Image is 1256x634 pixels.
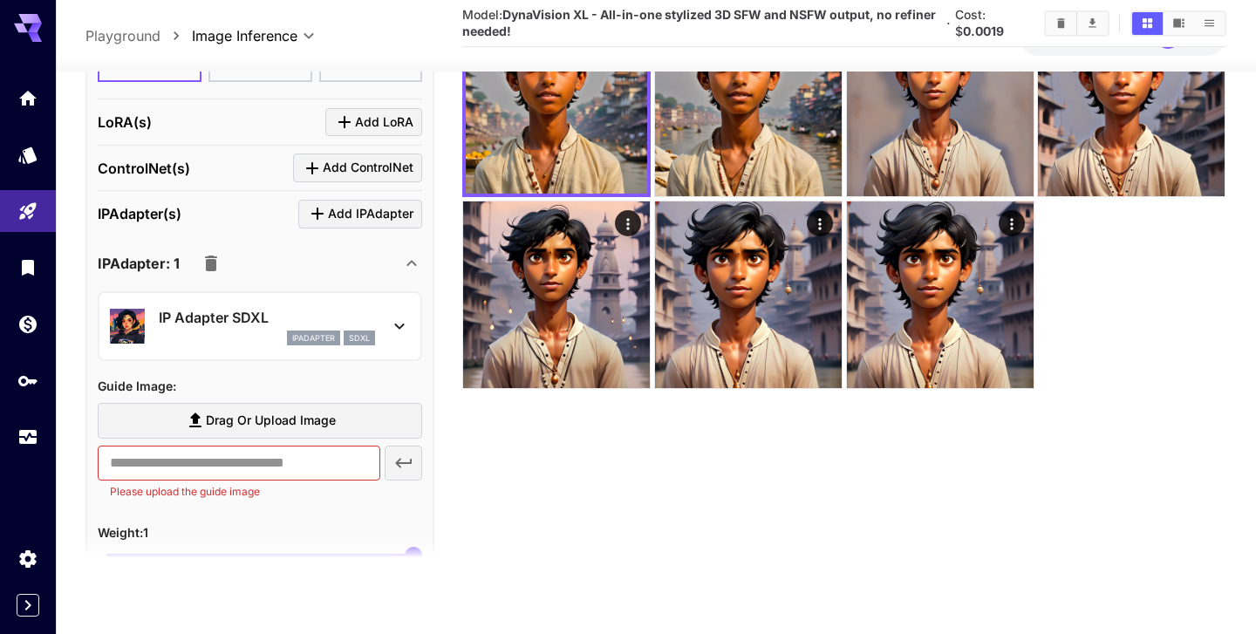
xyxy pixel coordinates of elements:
p: · [946,13,951,34]
img: nZudgwIDjJ6Sgs8vqHay7pARFPkyd4Bd5bzoaUVvFQj9VSVyCaQk5uz5l2nSxCc6Cn6vYQdZdhnW2VH7GV1+5ic9rkDhAAAAA... [655,10,842,196]
span: Drag or upload image [206,410,336,432]
p: ipAdapter [292,332,335,344]
div: Wallet [17,313,38,335]
div: API Keys [17,370,38,392]
div: Actions [807,210,833,236]
span: Add ControlNet [323,157,413,179]
button: Click to add LoRA [325,108,422,137]
img: Az3QUyh+2BZxBkTUKwEsGKbIdlOZfeGjABb+pM2Bg1KNxTl1uHqVkHRumsgB5nQJ84P8XpaPVSMfoIjQAAAAASUVORK5CYII= [847,201,1034,388]
span: Model: [462,7,936,38]
p: ControlNet(s) [98,158,190,179]
div: Clear AllDownload All [1044,10,1109,37]
div: Usage [17,426,38,448]
a: Playground [85,25,160,46]
nav: breadcrumb [85,25,192,46]
p: LoRA(s) [98,112,152,133]
div: Library [17,256,38,278]
button: Click to add IPAdapter [298,200,422,228]
span: Guide Image : [98,378,176,393]
span: Add LoRA [355,112,413,133]
img: IP Adapter SDXL [110,309,145,344]
p: IPAdapter(s) [98,203,181,224]
img: JmQGHAD6wSDN5LI1wACVyXfav8D595rG286c8kAAAAASUVORK5CYII= [466,12,647,194]
div: Actions [999,210,1025,236]
div: Actions [616,210,642,236]
button: Show media in grid view [1132,12,1163,35]
div: IP Adapter SDXLIP Adapter SDXLipAdaptersdxl [110,300,410,353]
p: Please upload the guide image [110,483,367,501]
button: Download All [1077,12,1108,35]
button: Expand sidebar [17,594,39,617]
img: Az3QUyh+2BZxBkTUKwEsGKbIdlOZfeGjABb+pM2Bg1KNxTl1uHqVkHRumsgB5nQJ84P8XpaPVSMfoIjQAAAAASUVORK5CYII= [655,201,842,388]
p: sdxl [349,332,370,344]
p: IPAdapter: 1 [98,253,180,274]
span: Weight : 1 [98,525,148,540]
span: Add IPAdapter [328,203,413,225]
button: Show media in list view [1194,12,1225,35]
div: Models [17,144,38,166]
img: NKWJoJwCS1ay8dP6v8LRKQqGdfZZLcAAAAASUVORK5CYII= [847,10,1034,196]
div: Home [17,87,38,109]
p: IP Adapter SDXL [159,307,375,328]
button: Click to add ControlNet [293,153,422,182]
div: Playground [17,201,38,222]
b: 0.0019 [963,24,1004,38]
div: Settings [17,548,38,569]
b: DynaVision XL - All-in-one stylized 3D SFW and NSFW output, no refiner needed! [462,7,936,38]
div: IPAdapter: 1 [98,242,422,284]
span: Image Inference [192,25,297,46]
div: Show media in grid viewShow media in video viewShow media in list view [1130,10,1226,37]
img: OTS15AAAAABJRU5ErkJggg== [463,201,650,388]
span: Cost: $ [955,7,1004,38]
img: wfImjynNg3NmwAAAABJRU5ErkJggg== [1038,10,1225,196]
button: Clear All [1046,12,1076,35]
button: Show media in video view [1164,12,1194,35]
label: Drag or upload image [98,403,422,439]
